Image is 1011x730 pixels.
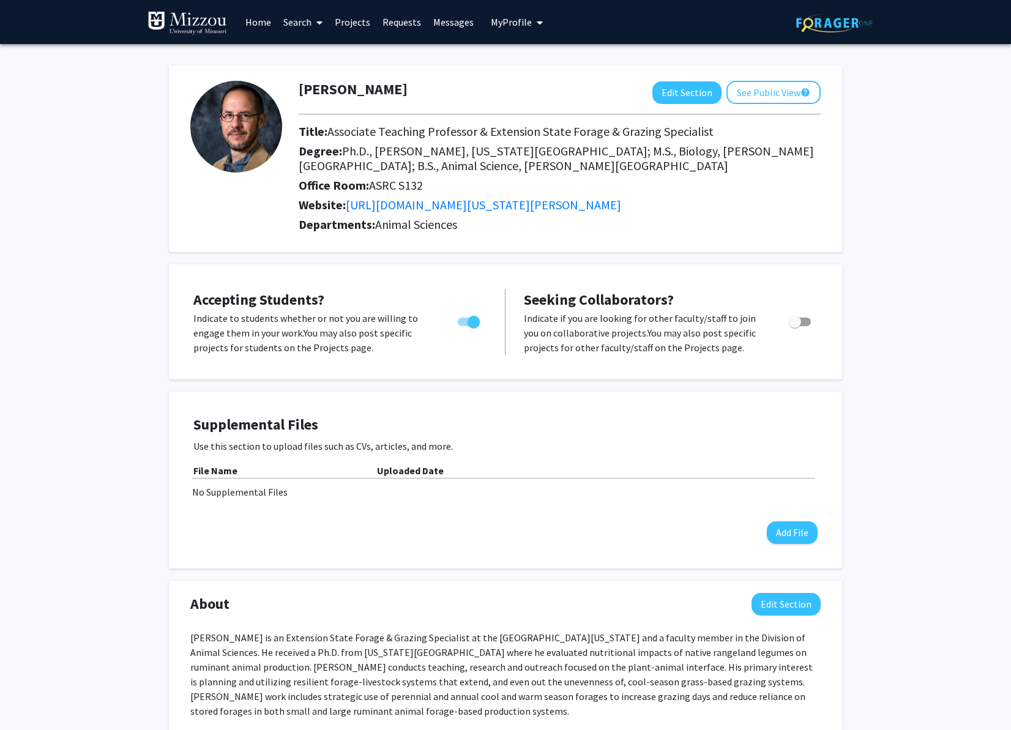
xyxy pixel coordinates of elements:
[277,1,329,43] a: Search
[427,1,480,43] a: Messages
[652,81,722,104] button: Edit Section
[375,217,457,232] span: Animal Sciences
[193,311,435,355] p: Indicate to students whether or not you are willing to engage them in your work. You may also pos...
[524,311,766,355] p: Indicate if you are looking for other faculty/staff to join you on collaborative projects. You ma...
[299,198,821,212] h2: Website:
[752,593,821,616] button: Edit About
[377,464,444,477] b: Uploaded Date
[239,1,277,43] a: Home
[192,485,819,499] div: No Supplemental Files
[193,439,818,453] p: Use this section to upload files such as CVs, articles, and more.
[800,85,810,100] mat-icon: help
[329,1,376,43] a: Projects
[524,290,674,309] span: Seeking Collaborators?
[193,464,237,477] b: File Name
[190,630,821,718] div: [PERSON_NAME] is an Extension State Forage & Grazing Specialist at the [GEOGRAPHIC_DATA][US_STATE...
[726,81,821,104] button: See Public View
[147,11,227,35] img: University of Missouri Logo
[299,143,814,173] span: Ph.D., [PERSON_NAME], [US_STATE][GEOGRAPHIC_DATA]; M.S., Biology, [PERSON_NAME][GEOGRAPHIC_DATA];...
[299,81,408,99] h1: [PERSON_NAME]
[289,217,830,232] h2: Departments:
[796,13,873,32] img: ForagerOne Logo
[369,177,423,193] span: ASRC S132
[453,311,487,329] div: Toggle
[346,197,621,212] a: Opens in a new tab
[299,144,821,173] h2: Degree:
[193,290,324,309] span: Accepting Students?
[784,311,818,329] div: Toggle
[491,16,532,28] span: My Profile
[190,593,229,615] span: About
[376,1,427,43] a: Requests
[193,416,818,434] h4: Supplemental Files
[190,81,282,173] img: Profile Picture
[327,124,714,139] span: Associate Teaching Professor & Extension State Forage & Grazing Specialist
[299,124,821,139] h2: Title:
[299,178,821,193] h2: Office Room:
[9,675,52,721] iframe: Chat
[767,521,818,544] button: Add File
